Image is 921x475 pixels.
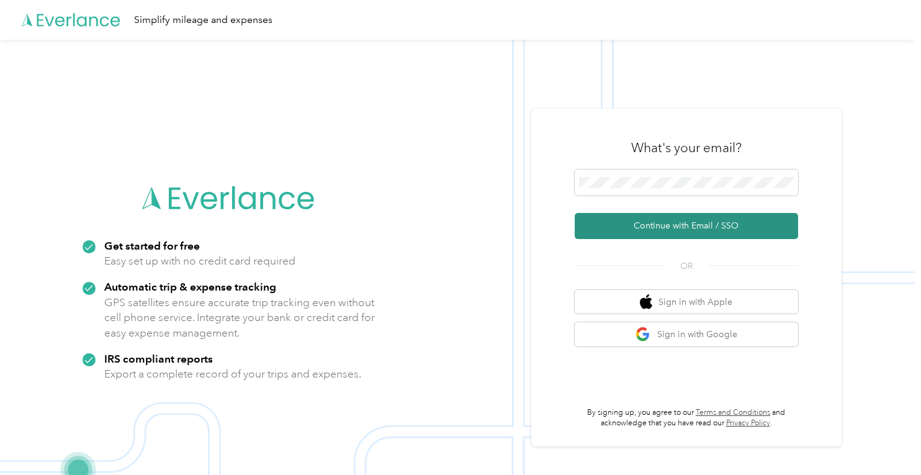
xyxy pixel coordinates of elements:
strong: Get started for free [104,239,200,252]
button: google logoSign in with Google [575,322,798,346]
h3: What's your email? [631,139,742,156]
div: Simplify mileage and expenses [134,12,272,28]
button: apple logoSign in with Apple [575,290,798,314]
p: By signing up, you agree to our and acknowledge that you have read our . [575,407,798,429]
p: GPS satellites ensure accurate trip tracking even without cell phone service. Integrate your bank... [104,295,375,341]
span: OR [665,260,708,273]
a: Privacy Policy [726,418,770,428]
img: google logo [636,327,651,342]
p: Export a complete record of your trips and expenses. [104,366,361,382]
button: Continue with Email / SSO [575,213,798,239]
p: Easy set up with no credit card required [104,253,295,269]
strong: Automatic trip & expense tracking [104,280,276,293]
a: Terms and Conditions [696,408,770,417]
strong: IRS compliant reports [104,352,213,365]
img: apple logo [640,294,652,310]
